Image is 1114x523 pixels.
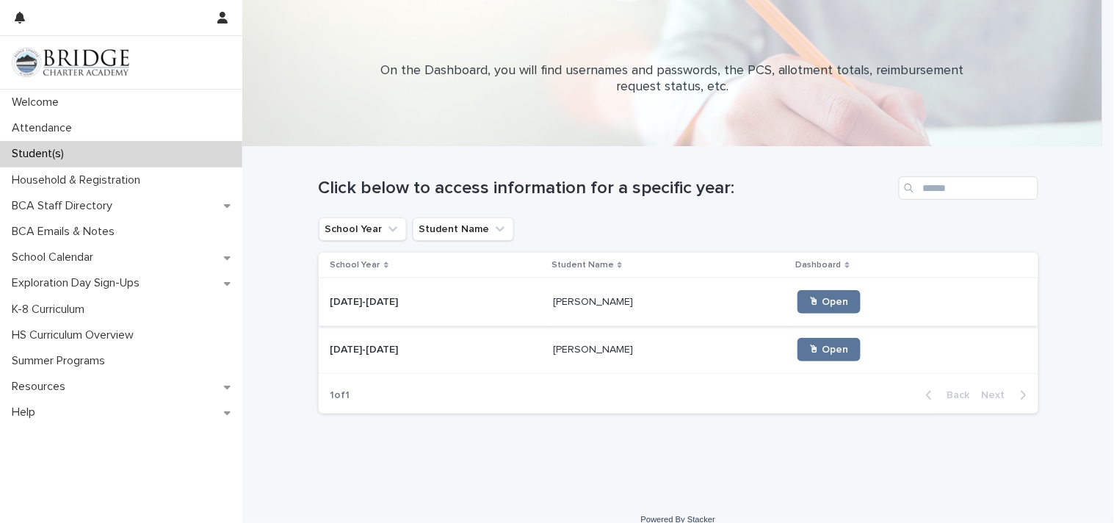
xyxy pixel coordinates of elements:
[6,121,84,135] p: Attendance
[6,95,70,109] p: Welcome
[6,380,77,394] p: Resources
[796,257,842,273] p: Dashboard
[551,257,614,273] p: Student Name
[413,217,514,241] button: Student Name
[6,354,117,368] p: Summer Programs
[319,278,1038,326] tr: [DATE]-[DATE][DATE]-[DATE] [PERSON_NAME][PERSON_NAME] 🖱 Open
[12,48,129,77] img: V1C1m3IdTEidaUdm9Hs0
[319,326,1038,374] tr: [DATE]-[DATE][DATE]-[DATE] [PERSON_NAME][PERSON_NAME] 🖱 Open
[809,345,849,355] span: 🖱 Open
[330,257,380,273] p: School Year
[319,178,893,199] h1: Click below to access information for a specific year:
[797,290,861,314] a: 🖱 Open
[6,199,124,213] p: BCA Staff Directory
[319,378,362,414] p: 1 of 1
[6,405,47,419] p: Help
[330,341,402,356] p: [DATE]-[DATE]
[6,303,96,317] p: K-8 Curriculum
[6,173,152,187] p: Household & Registration
[6,250,105,264] p: School Calendar
[379,63,966,95] p: On the Dashboard, you will find usernames and passwords, the PCS, allotment totals, reimbursement...
[6,328,145,342] p: HS Curriculum Overview
[6,147,76,161] p: Student(s)
[6,225,126,239] p: BCA Emails & Notes
[982,390,1014,400] span: Next
[553,341,636,356] p: [PERSON_NAME]
[809,297,849,307] span: 🖱 Open
[319,217,407,241] button: School Year
[797,338,861,361] a: 🖱 Open
[899,176,1038,200] input: Search
[914,389,976,402] button: Back
[553,293,636,309] p: [PERSON_NAME]
[976,389,1038,402] button: Next
[330,293,402,309] p: [DATE]-[DATE]
[6,276,151,290] p: Exploration Day Sign-Ups
[938,390,970,400] span: Back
